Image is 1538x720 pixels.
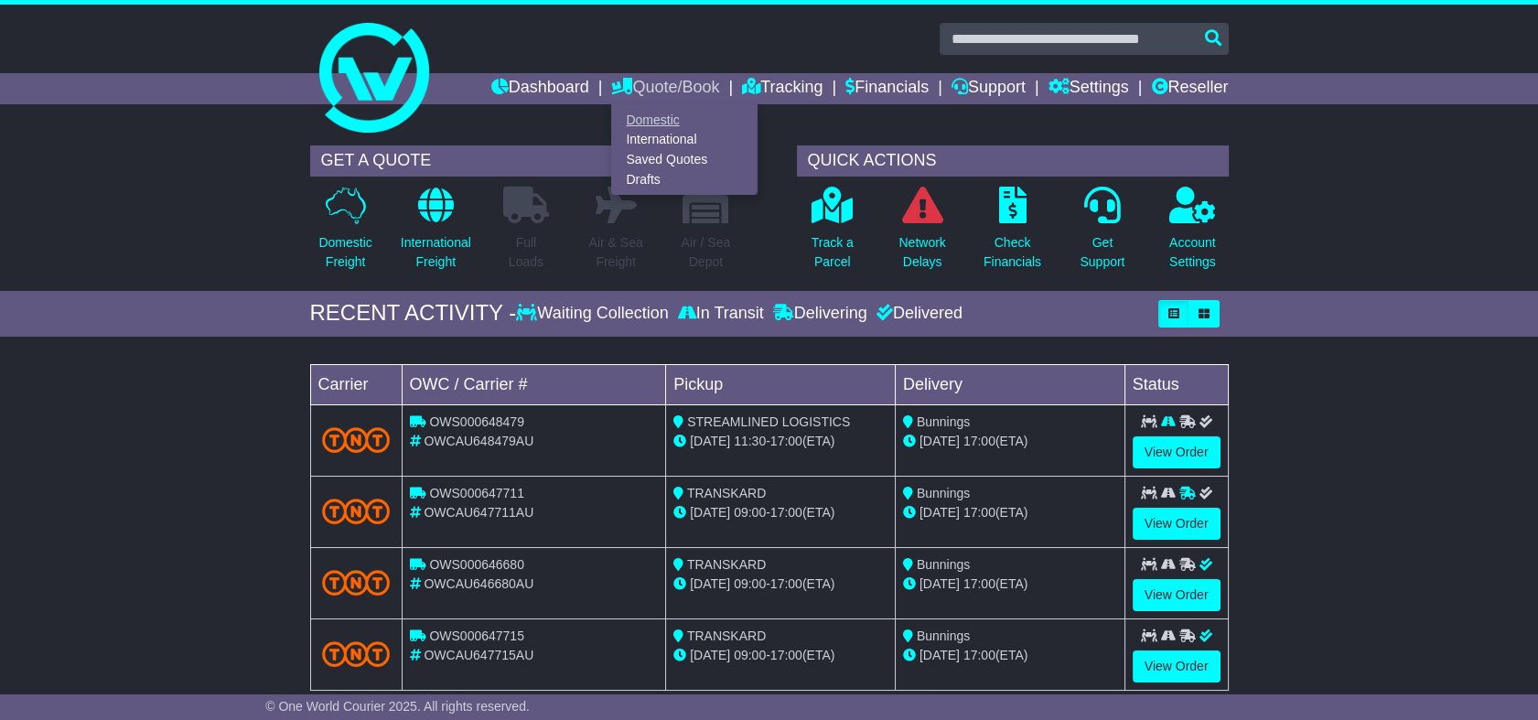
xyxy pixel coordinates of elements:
[429,557,524,572] span: OWS000646680
[690,434,730,448] span: [DATE]
[322,641,391,666] img: TNT_Domestic.png
[903,575,1117,594] div: (ETA)
[424,576,533,591] span: OWCAU646680AU
[797,145,1229,177] div: QUICK ACTIONS
[310,145,742,177] div: GET A QUOTE
[770,648,802,662] span: 17:00
[429,629,524,643] span: OWS000647715
[770,576,802,591] span: 17:00
[673,503,887,522] div: - (ETA)
[811,186,855,282] a: Track aParcel
[742,73,823,104] a: Tracking
[984,233,1041,272] p: Check Financials
[687,557,766,572] span: TRANSKARD
[1124,364,1228,404] td: Status
[963,648,995,662] span: 17:00
[920,576,960,591] span: [DATE]
[845,73,929,104] a: Financials
[424,648,533,662] span: OWCAU647715AU
[690,576,730,591] span: [DATE]
[322,570,391,595] img: TNT_Domestic.png
[963,505,995,520] span: 17:00
[734,505,766,520] span: 09:00
[673,646,887,665] div: - (ETA)
[903,503,1117,522] div: (ETA)
[920,505,960,520] span: [DATE]
[770,434,802,448] span: 17:00
[429,414,524,429] span: OWS000648479
[503,233,549,272] p: Full Loads
[917,557,970,572] span: Bunnings
[429,486,524,500] span: OWS000647711
[963,576,995,591] span: 17:00
[1168,186,1217,282] a: AccountSettings
[673,575,887,594] div: - (ETA)
[895,364,1124,404] td: Delivery
[612,110,757,130] a: Domestic
[589,233,643,272] p: Air & Sea Freight
[1133,650,1221,682] a: View Order
[963,434,995,448] span: 17:00
[310,300,517,327] div: RECENT ACTIVITY -
[611,73,719,104] a: Quote/Book
[917,414,970,429] span: Bunnings
[1151,73,1228,104] a: Reseller
[424,505,533,520] span: OWCAU647711AU
[917,486,970,500] span: Bunnings
[673,432,887,451] div: - (ETA)
[898,186,946,282] a: NetworkDelays
[1133,508,1221,540] a: View Order
[952,73,1026,104] a: Support
[687,414,850,429] span: STREAMLINED LOGISTICS
[402,364,666,404] td: OWC / Carrier #
[682,233,731,272] p: Air / Sea Depot
[1133,436,1221,468] a: View Order
[666,364,896,404] td: Pickup
[690,505,730,520] span: [DATE]
[903,432,1117,451] div: (ETA)
[734,576,766,591] span: 09:00
[400,186,472,282] a: InternationalFreight
[769,304,872,324] div: Delivering
[734,648,766,662] span: 09:00
[1049,73,1129,104] a: Settings
[673,304,769,324] div: In Transit
[812,233,854,272] p: Track a Parcel
[734,434,766,448] span: 11:30
[612,169,757,189] a: Drafts
[917,629,970,643] span: Bunnings
[317,186,372,282] a: DomesticFreight
[612,150,757,170] a: Saved Quotes
[687,486,766,500] span: TRANSKARD
[920,434,960,448] span: [DATE]
[424,434,533,448] span: OWCAU648479AU
[770,505,802,520] span: 17:00
[1080,233,1124,272] p: Get Support
[920,648,960,662] span: [DATE]
[903,646,1117,665] div: (ETA)
[1133,579,1221,611] a: View Order
[872,304,963,324] div: Delivered
[516,304,672,324] div: Waiting Collection
[1079,186,1125,282] a: GetSupport
[401,233,471,272] p: International Freight
[983,186,1042,282] a: CheckFinancials
[318,233,371,272] p: Domestic Freight
[687,629,766,643] span: TRANSKARD
[611,104,758,195] div: Quote/Book
[310,364,402,404] td: Carrier
[265,699,530,714] span: © One World Courier 2025. All rights reserved.
[322,499,391,523] img: TNT_Domestic.png
[322,427,391,452] img: TNT_Domestic.png
[612,130,757,150] a: International
[1169,233,1216,272] p: Account Settings
[491,73,589,104] a: Dashboard
[898,233,945,272] p: Network Delays
[690,648,730,662] span: [DATE]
